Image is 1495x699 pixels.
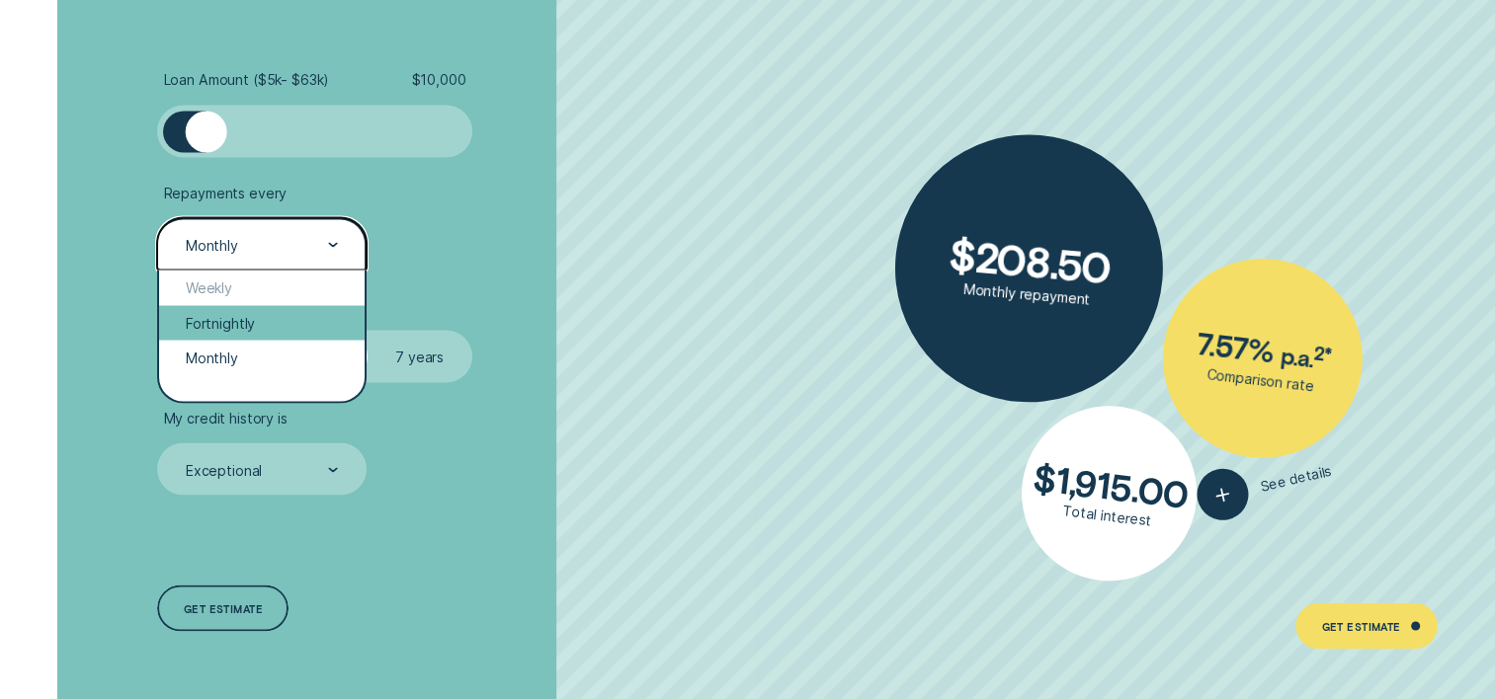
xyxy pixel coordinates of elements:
span: Loan Amount ( $5k - $63k ) [164,71,330,89]
div: Exceptional [186,461,262,479]
a: Get estimate [157,584,289,632]
div: Fortnightly [159,305,364,340]
div: Weekly [159,270,364,304]
span: Repayments every [164,184,288,201]
div: Monthly [186,236,238,254]
div: Monthly [159,340,364,374]
button: See details [1193,445,1337,525]
span: My credit history is [164,409,288,427]
span: $ 10,000 [411,71,465,89]
a: Get Estimate [1295,602,1438,650]
label: 7 years [368,330,472,382]
span: See details [1259,462,1333,495]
